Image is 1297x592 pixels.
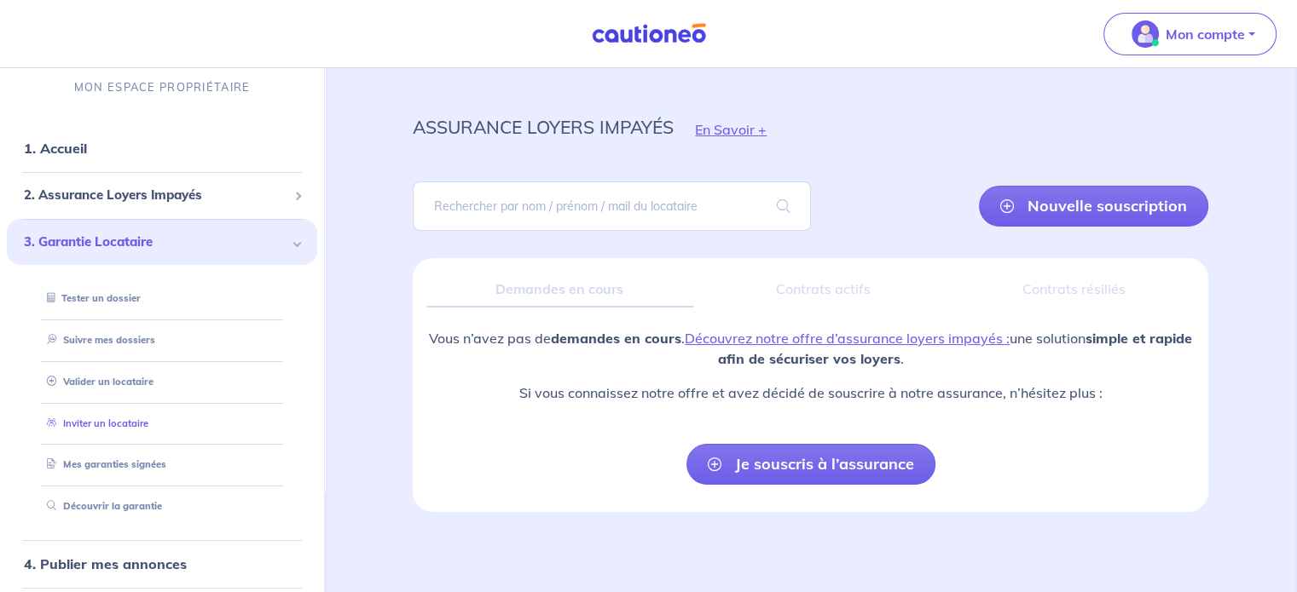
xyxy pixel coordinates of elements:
div: 3. Garantie Locataire [7,219,317,266]
span: search [756,182,811,230]
div: Tester un dossier [27,285,297,313]
div: Inviter un locataire [27,410,297,438]
p: Mon compte [1166,24,1245,44]
button: En Savoir + [674,105,788,154]
button: illu_account_valid_menu.svgMon compte [1103,13,1277,55]
div: Suivre mes dossiers [27,326,297,354]
div: Mes garanties signées [27,451,297,480]
p: assurance loyers impayés [413,112,674,142]
div: 2. Assurance Loyers Impayés [7,180,317,213]
strong: demandes en cours [551,330,681,347]
p: Si vous connaissez notre offre et avez décidé de souscrire à notre assurance, n’hésitez plus : [426,382,1195,403]
div: Valider un locataire [27,368,297,396]
a: 1. Accueil [24,141,87,158]
p: MON ESPACE PROPRIÉTAIRE [74,80,250,96]
span: 2. Assurance Loyers Impayés [24,187,287,206]
input: Rechercher par nom / prénom / mail du locataire [413,181,810,231]
div: 1. Accueil [7,132,317,166]
span: 3. Garantie Locataire [24,233,287,252]
a: Je souscris à l’assurance [686,444,935,485]
a: Suivre mes dossiers [40,334,155,346]
a: Nouvelle souscription [979,186,1208,227]
img: illu_account_valid_menu.svg [1132,20,1159,48]
a: 4. Publier mes annonces [24,555,187,572]
a: Découvrez notre offre d’assurance loyers impayés : [685,330,1010,347]
a: Valider un locataire [40,376,153,388]
div: Découvrir la garantie [27,493,297,521]
div: 4. Publier mes annonces [7,547,317,581]
img: Cautioneo [585,23,713,44]
p: Vous n’avez pas de . une solution . [426,328,1195,369]
a: Découvrir la garantie [40,501,162,513]
a: Inviter un locataire [40,417,148,429]
a: Tester un dossier [40,293,141,305]
a: Mes garanties signées [40,459,166,471]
